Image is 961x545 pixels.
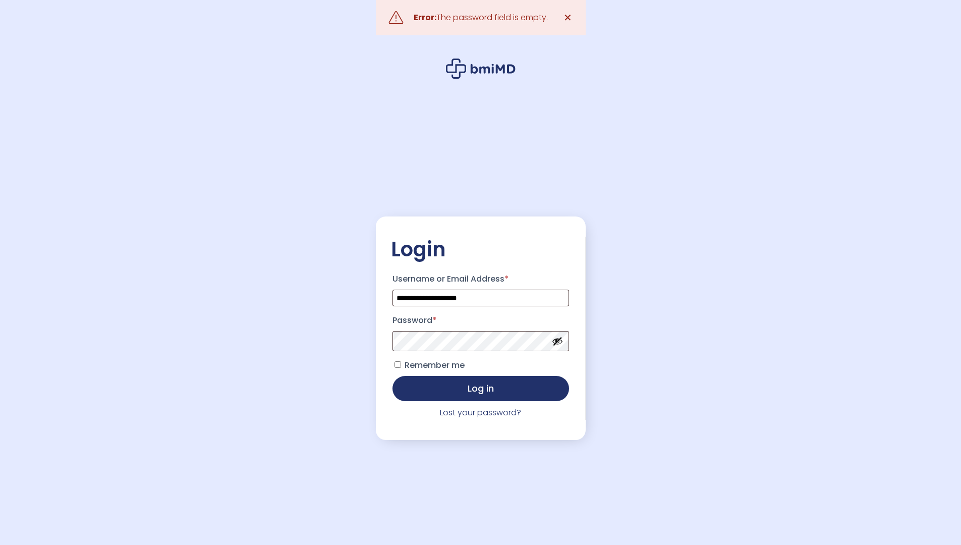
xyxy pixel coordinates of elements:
input: Remember me [394,361,401,368]
a: Lost your password? [440,407,521,418]
span: ✕ [563,11,572,25]
label: Username or Email Address [392,271,569,287]
div: The password field is empty. [414,11,548,25]
label: Password [392,312,569,329]
button: Log in [392,376,569,401]
button: Show password [552,336,563,347]
h2: Login [391,237,571,262]
strong: Error: [414,12,436,23]
a: ✕ [558,8,578,28]
span: Remember me [405,359,465,371]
